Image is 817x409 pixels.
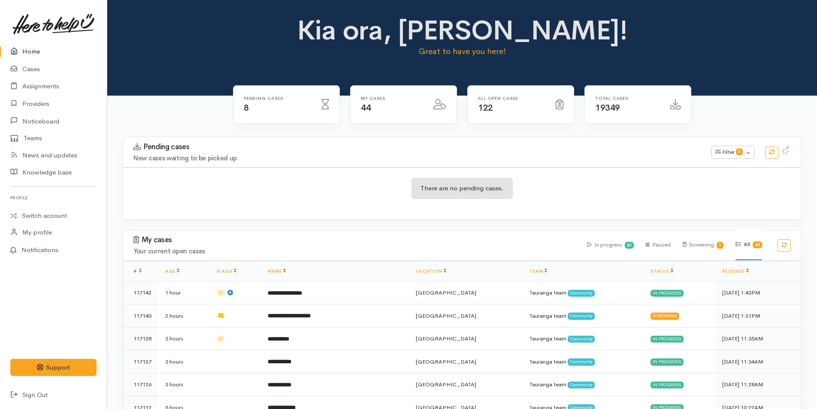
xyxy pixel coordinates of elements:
[715,304,801,328] td: [DATE] 1:31PM
[711,146,755,159] button: Filter0
[715,373,801,396] td: [DATE] 11:28AM
[715,350,801,373] td: [DATE] 11:34AM
[587,230,634,260] div: In progress
[626,242,632,248] b: 43
[683,230,724,260] div: Screening
[568,336,595,343] span: Community
[158,281,210,304] td: 1 hour
[568,290,595,297] span: Community
[646,230,670,260] div: Paused
[133,155,701,162] h4: New cases waiting to be picked up
[158,327,210,350] td: 3 hours
[133,236,577,244] h3: My cases
[165,268,179,274] a: Age
[523,281,644,304] td: Tauranga team
[361,102,371,113] span: 44
[416,335,476,342] span: [GEOGRAPHIC_DATA]
[123,304,158,328] td: 117140
[735,229,762,260] div: All
[361,96,423,101] h6: My cases
[651,268,673,274] a: Status
[755,242,760,247] b: 44
[523,327,644,350] td: Tauranga team
[416,289,476,296] span: [GEOGRAPHIC_DATA]
[715,327,801,350] td: [DATE] 11:35AM
[651,336,684,343] div: In progress
[133,268,142,274] span: #
[651,358,684,365] div: In progress
[722,268,749,274] a: Received
[651,290,684,297] div: In progress
[478,96,545,101] h6: All Open cases
[412,178,513,199] div: There are no pending cases.
[295,45,629,57] p: Great to have you here!
[523,304,644,328] td: Tauranga team
[133,143,701,151] h3: Pending cases
[416,358,476,365] span: [GEOGRAPHIC_DATA]
[268,268,286,274] a: Name
[217,268,236,274] a: Flags
[10,359,97,376] button: Support
[123,327,158,350] td: 117128
[123,373,158,396] td: 117126
[158,350,210,373] td: 3 hours
[244,96,311,101] h6: Pending cases
[595,102,620,113] span: 19349
[523,350,644,373] td: Tauranga team
[158,373,210,396] td: 3 hours
[595,96,660,101] h6: Total cases
[715,281,801,304] td: [DATE] 1:43PM
[133,248,577,255] h4: Your current open cases
[530,268,547,274] a: Team
[416,268,446,274] a: Location
[10,192,97,204] h6: Profile
[295,15,629,45] h1: Kia ora, [PERSON_NAME]!
[416,312,476,319] span: [GEOGRAPHIC_DATA]
[568,313,595,319] span: Community
[158,304,210,328] td: 2 hours
[416,381,476,388] span: [GEOGRAPHIC_DATA]
[568,358,595,365] span: Community
[651,313,679,319] div: Screening
[123,281,158,304] td: 117142
[478,102,493,113] span: 122
[651,382,684,388] div: In progress
[719,242,721,248] b: 1
[244,102,249,113] span: 8
[736,148,743,155] span: 0
[568,382,595,388] span: Community
[523,373,644,396] td: Tauranga team
[123,350,158,373] td: 117127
